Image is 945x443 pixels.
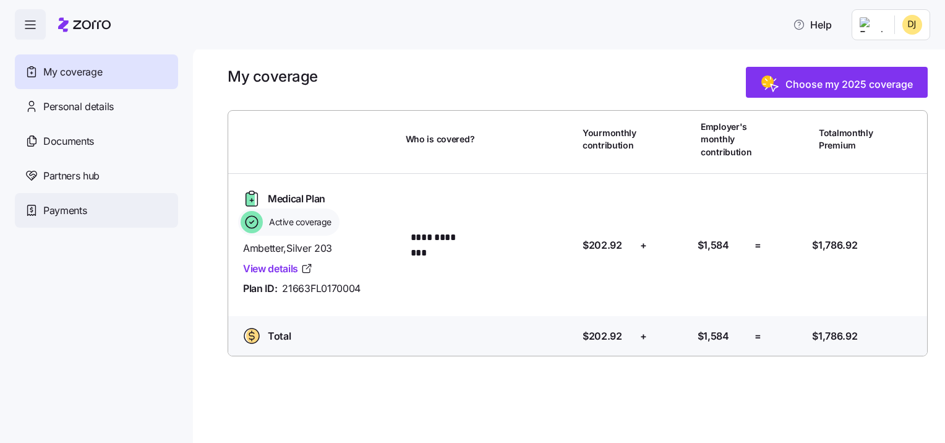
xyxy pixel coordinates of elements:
[698,329,729,344] span: $1,584
[15,193,178,228] a: Payments
[583,329,622,344] span: $202.92
[755,329,761,344] span: =
[43,99,114,114] span: Personal details
[701,121,752,158] span: Employer's monthly contribution
[243,261,313,277] a: View details
[902,15,922,35] img: 4a29293c25c584b1cc50c3beb1ee060e
[583,127,636,152] span: Your monthly contribution
[746,67,928,98] button: Choose my 2025 coverage
[15,124,178,158] a: Documents
[243,241,396,256] span: Ambetter , Silver 203
[228,67,318,86] h1: My coverage
[43,134,94,149] span: Documents
[812,238,857,253] span: $1,786.92
[583,238,622,253] span: $202.92
[243,281,277,296] span: Plan ID:
[282,281,361,296] span: 21663FL0170004
[783,12,842,37] button: Help
[15,158,178,193] a: Partners hub
[43,64,102,80] span: My coverage
[43,168,100,184] span: Partners hub
[793,17,832,32] span: Help
[406,133,475,145] span: Who is covered?
[268,191,325,207] span: Medical Plan
[640,238,647,253] span: +
[755,238,761,253] span: =
[43,203,87,218] span: Payments
[15,89,178,124] a: Personal details
[268,329,291,344] span: Total
[860,17,884,32] img: Employer logo
[265,216,331,228] span: Active coverage
[15,54,178,89] a: My coverage
[785,77,913,92] span: Choose my 2025 coverage
[819,127,873,152] span: Total monthly Premium
[640,329,647,344] span: +
[698,238,729,253] span: $1,584
[812,329,857,344] span: $1,786.92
